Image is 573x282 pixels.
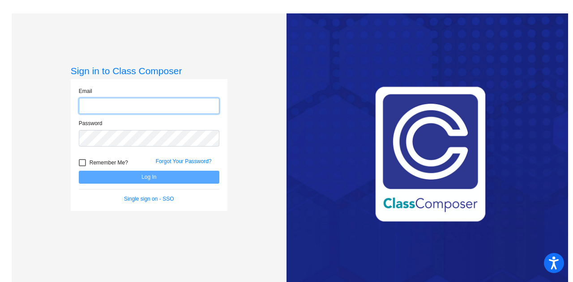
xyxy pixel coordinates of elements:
[90,157,128,168] span: Remember Me?
[156,158,212,164] a: Forgot Your Password?
[71,65,227,76] h3: Sign in to Class Composer
[79,171,219,184] button: Log In
[79,119,103,127] label: Password
[79,87,92,95] label: Email
[124,196,174,202] a: Single sign on - SSO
